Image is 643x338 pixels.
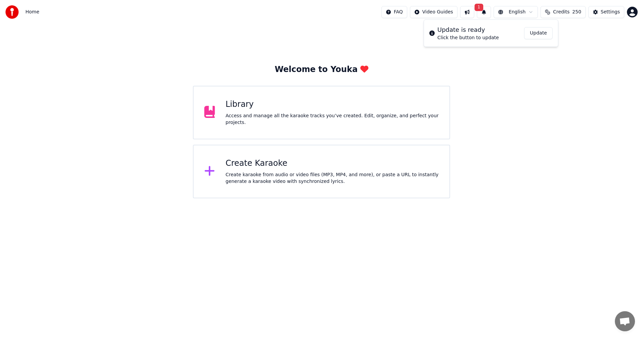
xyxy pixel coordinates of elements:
div: 채팅 열기 [615,311,635,331]
button: FAQ [381,6,407,18]
span: 250 [572,9,581,15]
nav: breadcrumb [25,9,39,15]
div: Create Karaoke [226,158,439,169]
div: Update is ready [437,25,499,35]
div: Click the button to update [437,35,499,41]
button: 1 [477,6,491,18]
div: Library [226,99,439,110]
div: Access and manage all the karaoke tracks you’ve created. Edit, organize, and perfect your projects. [226,113,439,126]
button: Settings [588,6,624,18]
button: Credits250 [541,6,585,18]
div: Create karaoke from audio or video files (MP3, MP4, and more), or paste a URL to instantly genera... [226,172,439,185]
div: Settings [601,9,620,15]
span: 1 [475,4,483,11]
span: Credits [553,9,569,15]
span: Home [25,9,39,15]
button: Video Guides [410,6,457,18]
img: youka [5,5,19,19]
button: Update [524,27,553,39]
div: Welcome to Youka [275,64,368,75]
